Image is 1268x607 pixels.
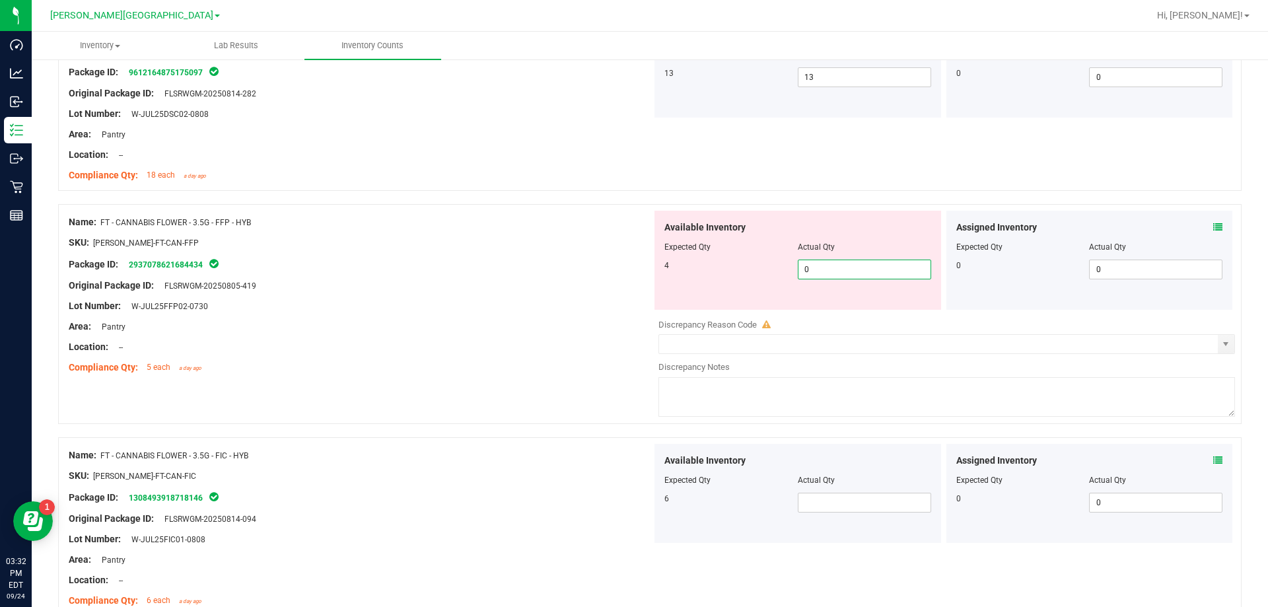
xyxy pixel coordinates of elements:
[69,280,154,291] span: Original Package ID:
[179,365,201,371] span: a day ago
[664,454,746,468] span: Available Inventory
[69,301,121,311] span: Lot Number:
[158,89,256,98] span: FLSRWGM-20250814-282
[69,108,121,119] span: Lot Number:
[112,343,123,352] span: --
[1089,241,1222,253] div: Actual Qty
[168,32,305,59] a: Lab Results
[69,170,138,180] span: Compliance Qty:
[147,170,175,180] span: 18 each
[10,38,23,52] inline-svg: Dashboard
[956,221,1037,234] span: Assigned Inventory
[100,451,248,460] span: FT - CANNABIS FLOWER - 3.5G - FIC - HYB
[50,10,213,21] span: [PERSON_NAME][GEOGRAPHIC_DATA]
[664,476,711,485] span: Expected Qty
[147,596,170,605] span: 6 each
[95,322,125,332] span: Pantry
[69,217,96,227] span: Name:
[95,555,125,565] span: Pantry
[208,257,220,270] span: In Sync
[956,474,1090,486] div: Expected Qty
[1157,10,1243,20] span: Hi, [PERSON_NAME]!
[10,152,23,165] inline-svg: Outbound
[324,40,421,52] span: Inventory Counts
[95,130,125,139] span: Pantry
[129,493,203,503] a: 1308493918718146
[93,238,199,248] span: [PERSON_NAME]-FT-CAN-FFP
[32,32,168,59] a: Inventory
[1089,474,1222,486] div: Actual Qty
[125,535,205,544] span: W-JUL25FIC01-0808
[658,320,757,330] span: Discrepancy Reason Code
[208,65,220,78] span: In Sync
[158,515,256,524] span: FLSRWGM-20250814-094
[664,221,746,234] span: Available Inventory
[184,173,206,179] span: a day ago
[10,209,23,222] inline-svg: Reports
[10,67,23,80] inline-svg: Analytics
[32,40,168,52] span: Inventory
[69,470,89,481] span: SKU:
[100,218,251,227] span: FT - CANNABIS FLOWER - 3.5G - FFP - HYB
[196,40,276,52] span: Lab Results
[6,591,26,601] p: 09/24
[208,490,220,503] span: In Sync
[112,151,123,160] span: --
[664,494,669,503] span: 6
[1218,335,1234,353] span: select
[125,302,208,311] span: W-JUL25FFP02-0730
[69,575,108,585] span: Location:
[69,129,91,139] span: Area:
[956,454,1037,468] span: Assigned Inventory
[69,88,154,98] span: Original Package ID:
[125,110,209,119] span: W-JUL25DSC02-0808
[158,281,256,291] span: FLSRWGM-20250805-419
[112,576,123,585] span: --
[13,501,53,541] iframe: Resource center
[10,180,23,194] inline-svg: Retail
[69,362,138,373] span: Compliance Qty:
[69,534,121,544] span: Lot Number:
[798,476,835,485] span: Actual Qty
[798,242,835,252] span: Actual Qty
[1090,68,1222,87] input: 0
[1090,260,1222,279] input: 0
[69,450,96,460] span: Name:
[69,513,154,524] span: Original Package ID:
[956,260,1090,271] div: 0
[956,493,1090,505] div: 0
[69,259,118,269] span: Package ID:
[10,124,23,137] inline-svg: Inventory
[798,68,931,87] input: 13
[304,32,441,59] a: Inventory Counts
[147,363,170,372] span: 5 each
[69,554,91,565] span: Area:
[664,261,669,270] span: 4
[10,95,23,108] inline-svg: Inbound
[69,237,89,248] span: SKU:
[956,241,1090,253] div: Expected Qty
[39,499,55,515] iframe: Resource center unread badge
[93,472,196,481] span: [PERSON_NAME]-FT-CAN-FIC
[69,321,91,332] span: Area:
[956,67,1090,79] div: 0
[69,341,108,352] span: Location:
[69,492,118,503] span: Package ID:
[179,598,201,604] span: a day ago
[6,555,26,591] p: 03:32 PM EDT
[129,68,203,77] a: 9612164875175097
[69,595,138,606] span: Compliance Qty:
[69,149,108,160] span: Location:
[658,361,1235,374] div: Discrepancy Notes
[129,260,203,269] a: 2937078621684434
[664,242,711,252] span: Expected Qty
[1090,493,1222,512] input: 0
[69,67,118,77] span: Package ID:
[664,69,674,78] span: 13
